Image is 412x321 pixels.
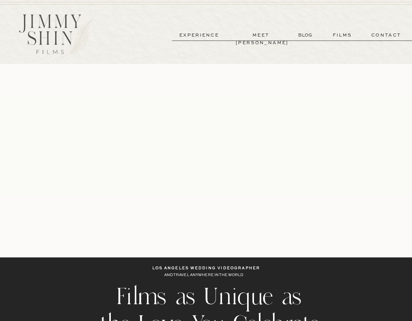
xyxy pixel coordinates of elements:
[361,31,411,39] a: contact
[174,31,224,39] a: experience
[164,272,248,279] p: AND TRAVEL ANYWHERE IN THE WORLD
[152,267,260,270] b: los angeles wedding videographer
[326,31,359,39] a: films
[236,31,286,39] a: meet [PERSON_NAME]
[298,32,314,39] a: BLOG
